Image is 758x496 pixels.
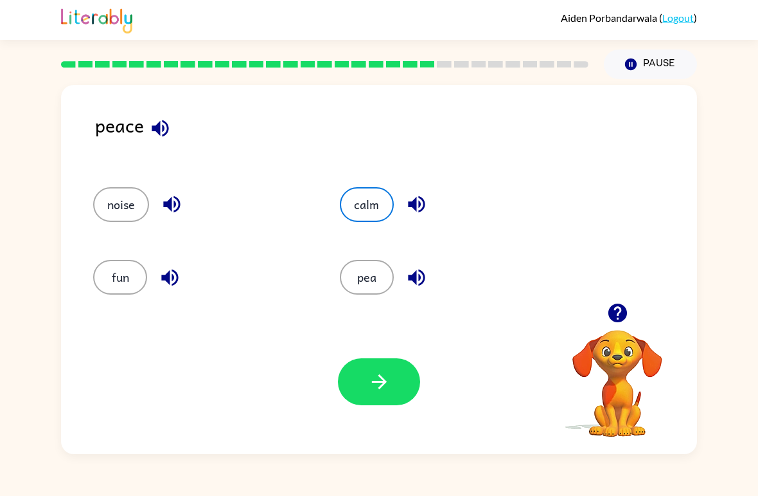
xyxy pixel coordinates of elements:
[340,187,394,222] button: calm
[604,50,697,79] button: Pause
[561,12,697,24] div: ( )
[95,111,697,161] div: peace
[340,260,394,295] button: pea
[93,187,149,222] button: noise
[561,12,659,24] span: Aiden Porbandarwala
[553,310,682,439] video: Your browser must support playing .mp4 files to use Literably. Please try using another browser.
[93,260,147,295] button: fun
[662,12,694,24] a: Logout
[61,5,132,33] img: Literably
